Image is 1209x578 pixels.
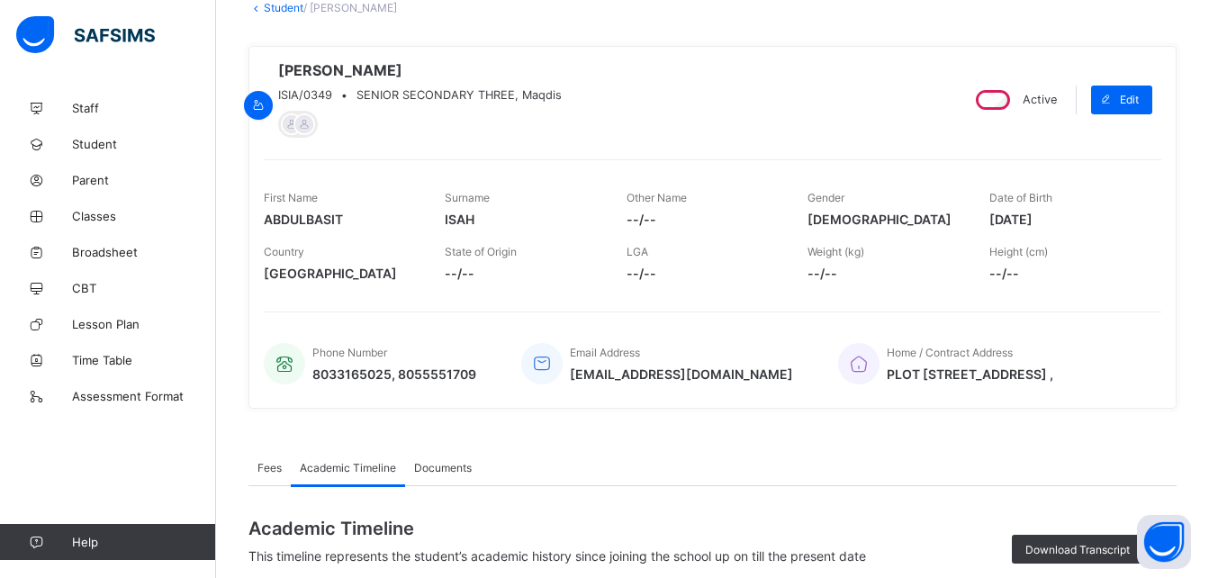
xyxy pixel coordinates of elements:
[627,245,648,258] span: LGA
[989,245,1048,258] span: Height (cm)
[264,266,418,281] span: [GEOGRAPHIC_DATA]
[808,266,961,281] span: --/--
[72,209,216,223] span: Classes
[312,366,476,382] span: 8033165025, 8055551709
[72,173,216,187] span: Parent
[264,1,303,14] a: Student
[1120,93,1139,106] span: Edit
[1023,93,1057,106] span: Active
[445,191,490,204] span: Surname
[72,281,216,295] span: CBT
[627,212,780,227] span: --/--
[445,266,599,281] span: --/--
[445,245,517,258] span: State of Origin
[356,88,562,102] span: SENIOR SECONDARY THREE, Maqdis
[627,191,687,204] span: Other Name
[989,266,1143,281] span: --/--
[989,191,1052,204] span: Date of Birth
[887,366,1053,382] span: PLOT [STREET_ADDRESS] ,
[72,353,216,367] span: Time Table
[264,212,418,227] span: ABDULBASIT
[570,366,793,382] span: [EMAIL_ADDRESS][DOMAIN_NAME]
[312,346,387,359] span: Phone Number
[1025,543,1130,556] span: Download Transcript
[887,346,1013,359] span: Home / Contract Address
[278,88,332,102] span: ISIA/0349
[278,88,562,102] div: •
[248,548,866,564] span: This timeline represents the student’s academic history since joining the school up on till the p...
[248,518,1003,539] span: Academic Timeline
[264,245,304,258] span: Country
[72,245,216,259] span: Broadsheet
[72,137,216,151] span: Student
[278,61,562,79] span: [PERSON_NAME]
[72,535,215,549] span: Help
[72,389,216,403] span: Assessment Format
[570,346,640,359] span: Email Address
[16,16,155,54] img: safsims
[414,461,472,474] span: Documents
[264,191,318,204] span: First Name
[989,212,1143,227] span: [DATE]
[303,1,397,14] span: / [PERSON_NAME]
[808,191,844,204] span: Gender
[257,461,282,474] span: Fees
[72,317,216,331] span: Lesson Plan
[627,266,780,281] span: --/--
[808,212,961,227] span: [DEMOGRAPHIC_DATA]
[72,101,216,115] span: Staff
[300,461,396,474] span: Academic Timeline
[445,212,599,227] span: ISAH
[808,245,864,258] span: Weight (kg)
[1137,515,1191,569] button: Open asap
